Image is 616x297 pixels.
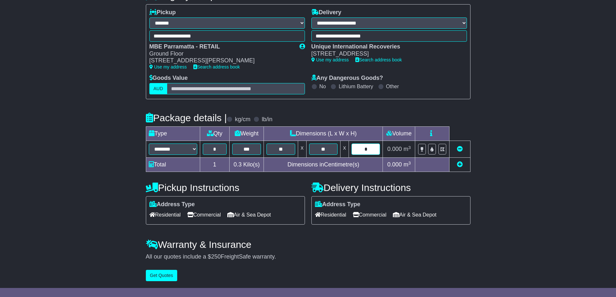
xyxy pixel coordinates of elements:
[311,182,470,193] h4: Delivery Instructions
[298,141,306,158] td: x
[457,161,463,168] a: Add new item
[262,116,272,123] label: lb/in
[387,161,402,168] span: 0.000
[146,253,470,260] div: All our quotes include a $ FreightSafe warranty.
[149,50,293,58] div: Ground Floor
[149,64,187,69] a: Use my address
[149,9,176,16] label: Pickup
[230,158,264,172] td: Kilo(s)
[149,75,188,82] label: Goods Value
[146,239,470,250] h4: Warranty & Insurance
[187,210,221,220] span: Commercial
[387,146,402,152] span: 0.000
[193,64,240,69] a: Search address book
[340,141,349,158] td: x
[311,57,349,62] a: Use my address
[408,161,411,165] sup: 3
[404,161,411,168] span: m
[393,210,437,220] span: Air & Sea Depot
[149,43,293,50] div: MBE Parramatta - RETAIL
[200,158,230,172] td: 1
[146,270,178,281] button: Get Quotes
[211,253,221,260] span: 250
[149,210,181,220] span: Residential
[149,201,195,208] label: Address Type
[146,127,200,141] td: Type
[408,145,411,150] sup: 3
[311,43,460,50] div: Unique International Recoveries
[227,210,271,220] span: Air & Sea Depot
[315,201,361,208] label: Address Type
[233,161,242,168] span: 0.3
[355,57,402,62] a: Search address book
[200,127,230,141] td: Qty
[383,127,415,141] td: Volume
[264,158,383,172] td: Dimensions in Centimetre(s)
[311,50,460,58] div: [STREET_ADDRESS]
[404,146,411,152] span: m
[311,75,383,82] label: Any Dangerous Goods?
[264,127,383,141] td: Dimensions (L x W x H)
[339,83,373,90] label: Lithium Battery
[149,83,168,94] label: AUD
[353,210,386,220] span: Commercial
[149,57,293,64] div: [STREET_ADDRESS][PERSON_NAME]
[235,116,250,123] label: kg/cm
[311,9,341,16] label: Delivery
[319,83,326,90] label: No
[386,83,399,90] label: Other
[146,158,200,172] td: Total
[230,127,264,141] td: Weight
[146,182,305,193] h4: Pickup Instructions
[457,146,463,152] a: Remove this item
[315,210,346,220] span: Residential
[146,112,227,123] h4: Package details |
